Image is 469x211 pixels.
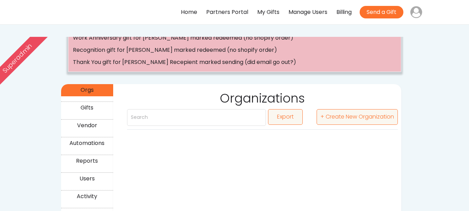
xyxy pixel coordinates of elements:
div: Recognition gift for [PERSON_NAME] marked redeemed (no shopify order) [73,45,396,55]
img: yH5BAEAAAAALAAAAAABAAEAAAIBRAA7 [47,6,82,18]
div: Automations [62,138,112,148]
div: Home [181,7,197,17]
div: Billing [336,7,352,17]
div: Thank You gift for [PERSON_NAME] Recepient marked sending (did email go out?) [73,57,396,67]
div: Organizations [220,88,305,109]
div: Manage Users [288,7,327,17]
div: Activity [62,192,112,202]
div: Orgs [62,85,112,95]
button: Send a Gift [360,6,403,18]
div: My Gifts [257,7,279,17]
button: Export [268,109,303,125]
div: Users [62,174,112,184]
div: Partners Portal [206,7,248,17]
div: Work Anniversary gift for [PERSON_NAME] marked redeemed (no shopify order) [73,33,396,43]
div: Reports [62,156,112,166]
input: Search [127,109,266,126]
div: Gifts [62,103,112,113]
button: + Create New Organization [317,109,398,125]
div: Vendor [62,121,112,131]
